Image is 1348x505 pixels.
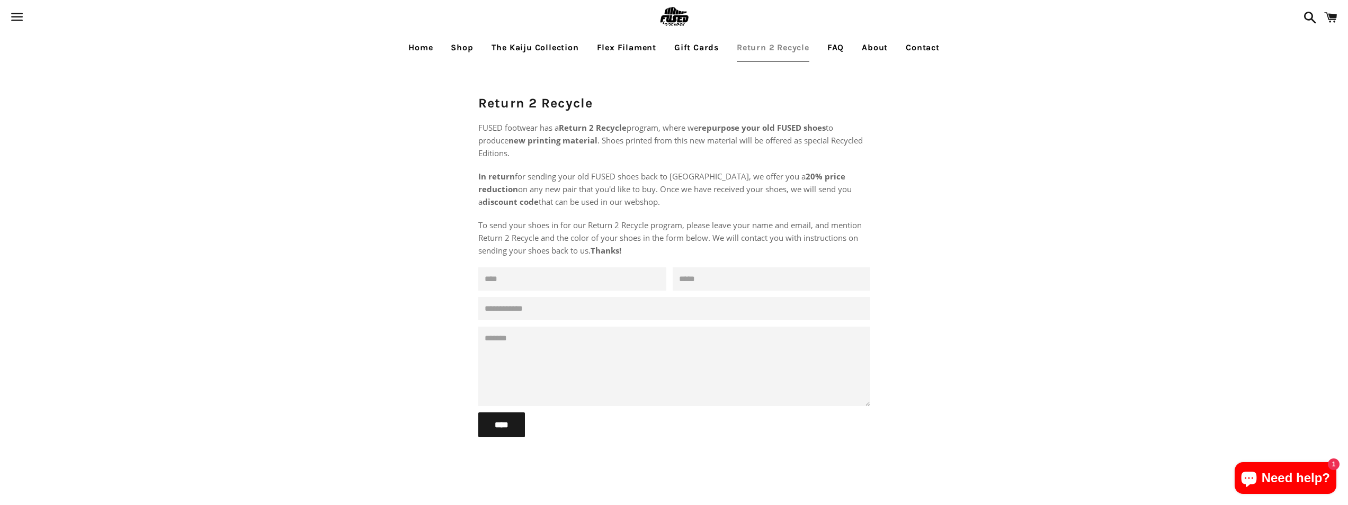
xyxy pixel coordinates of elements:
[1231,462,1340,497] inbox-online-store-chat: Shopify online store chat
[400,34,441,61] a: Home
[589,34,664,61] a: Flex Filament
[483,196,539,207] strong: discount code
[854,34,896,61] a: About
[484,34,587,61] a: The Kaiju Collection
[478,122,863,158] span: FUSED footwear has a program, where we to produce . Shoes printed from this new material will be ...
[508,135,597,146] strong: new printing material
[478,171,515,182] strong: In return
[478,171,852,207] span: for sending your old FUSED shoes back to [GEOGRAPHIC_DATA], we offer you a on any new pair that y...
[559,122,627,133] strong: Return 2 Recycle
[443,34,481,61] a: Shop
[666,34,727,61] a: Gift Cards
[591,245,621,256] strong: Thanks!
[729,34,817,61] a: Return 2 Recycle
[819,34,852,61] a: FAQ
[898,34,948,61] a: Contact
[478,171,845,194] strong: 20% price reduction
[478,220,862,256] span: To send your shoes in for our Return 2 Recycle program, please leave your name and email, and men...
[478,94,870,112] h1: Return 2 Recycle
[698,122,826,133] strong: repurpose your old FUSED shoes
